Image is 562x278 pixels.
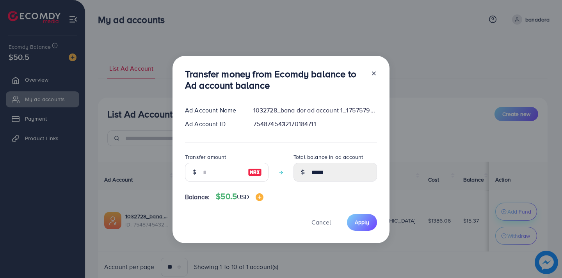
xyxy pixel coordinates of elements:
button: Cancel [302,214,341,231]
label: Total balance in ad account [293,153,363,161]
div: Ad Account Name [179,106,247,115]
div: 1032728_bana dor ad account 1_1757579407255 [247,106,383,115]
span: Apply [355,218,369,226]
span: Cancel [311,218,331,226]
div: 7548745432170184711 [247,119,383,128]
span: USD [237,192,249,201]
button: Apply [347,214,377,231]
div: Ad Account ID [179,119,247,128]
img: image [248,168,262,177]
h4: $50.5 [216,192,263,201]
img: image [256,193,263,201]
label: Transfer amount [185,153,226,161]
h3: Transfer money from Ecomdy balance to Ad account balance [185,68,365,91]
span: Balance: [185,192,210,201]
